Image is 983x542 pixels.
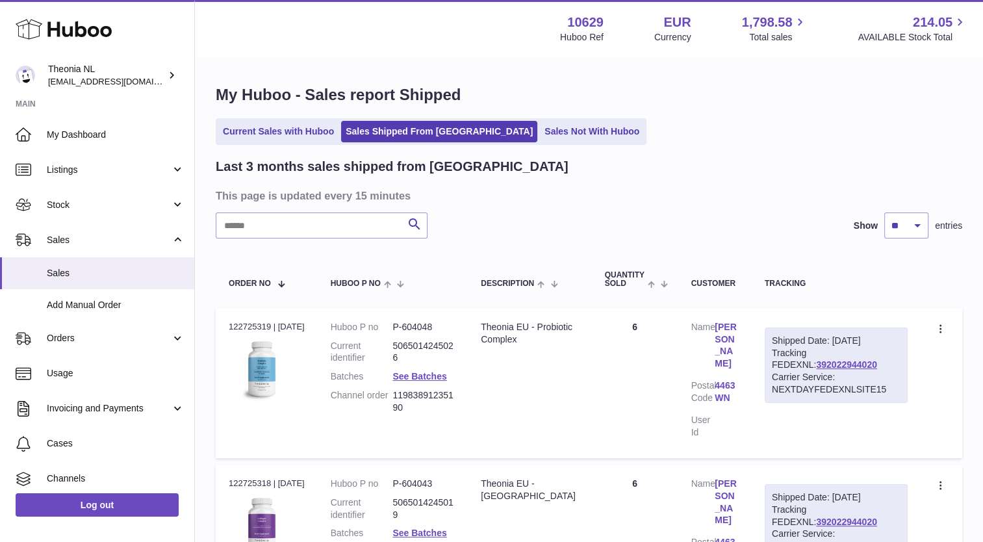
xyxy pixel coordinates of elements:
span: Sales [47,234,171,246]
dt: Batches [331,370,393,383]
span: My Dashboard [47,129,185,141]
img: info@wholesomegoods.eu [16,66,35,85]
div: Shipped Date: [DATE] [772,335,900,347]
a: [PERSON_NAME] [715,321,739,370]
div: Currency [654,31,691,44]
a: Log out [16,493,179,517]
div: 122725319 | [DATE] [229,321,305,333]
div: Theonia EU - Probiotic Complex [481,321,578,346]
dt: Huboo P no [331,321,393,333]
dd: 5065014245026 [392,340,455,365]
span: entries [935,220,962,232]
span: Huboo P no [331,279,381,288]
div: Tracking [765,279,908,288]
dt: Channel order [331,389,393,414]
div: Tracking FEDEXNL: [765,328,908,403]
span: Channels [47,472,185,485]
div: 122725318 | [DATE] [229,478,305,489]
a: 392022944020 [816,517,876,527]
label: Show [854,220,878,232]
a: 4463 WN [715,380,739,404]
span: Sales [47,267,185,279]
a: Sales Not With Huboo [540,121,644,142]
dt: Current identifier [331,497,393,521]
dt: Huboo P no [331,478,393,490]
span: Cases [47,437,185,450]
strong: EUR [663,14,691,31]
span: Usage [47,367,185,380]
dd: 11983891235190 [392,389,455,414]
span: Orders [47,332,171,344]
span: Listings [47,164,171,176]
dt: Batches [331,527,393,539]
span: Description [481,279,534,288]
img: 106291725893057.jpg [229,337,294,402]
span: AVAILABLE Stock Total [858,31,967,44]
div: Theonia EU - [GEOGRAPHIC_DATA] [481,478,578,502]
a: Sales Shipped From [GEOGRAPHIC_DATA] [341,121,537,142]
div: Carrier Service: NEXTDAYFEDEXNLSITE15 [772,371,900,396]
dt: Name [691,321,715,374]
a: See Batches [392,528,446,538]
a: 392022944020 [816,359,876,370]
dd: P-604048 [392,321,455,333]
span: Quantity Sold [605,271,645,288]
span: Total sales [749,31,807,44]
td: 6 [592,308,678,458]
dd: 5065014245019 [392,497,455,521]
a: See Batches [392,371,446,381]
strong: 10629 [567,14,604,31]
div: Huboo Ref [560,31,604,44]
span: Order No [229,279,271,288]
h1: My Huboo - Sales report Shipped [216,84,962,105]
dd: P-604043 [392,478,455,490]
div: Theonia NL [48,63,165,88]
span: [EMAIL_ADDRESS][DOMAIN_NAME] [48,76,191,86]
dt: User Id [691,414,715,439]
a: 214.05 AVAILABLE Stock Total [858,14,967,44]
h2: Last 3 months sales shipped from [GEOGRAPHIC_DATA] [216,158,568,175]
span: Add Manual Order [47,299,185,311]
a: [PERSON_NAME] [715,478,739,527]
div: Shipped Date: [DATE] [772,491,900,504]
div: Customer [691,279,738,288]
span: Stock [47,199,171,211]
span: 1,798.58 [742,14,793,31]
span: Invoicing and Payments [47,402,171,415]
dt: Postal Code [691,380,715,407]
dt: Current identifier [331,340,393,365]
dt: Name [691,478,715,530]
a: Current Sales with Huboo [218,121,338,142]
h3: This page is updated every 15 minutes [216,188,959,203]
a: 1,798.58 Total sales [742,14,808,44]
span: 214.05 [913,14,952,31]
